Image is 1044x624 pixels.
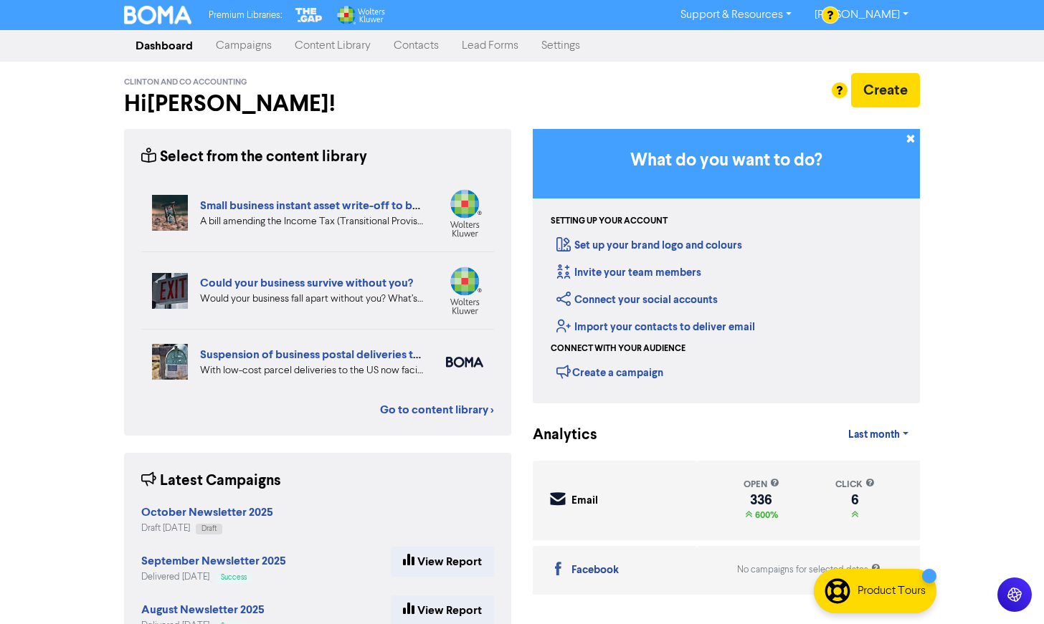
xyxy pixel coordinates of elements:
[554,150,898,171] h3: What do you want to do?
[200,363,424,378] div: With low-cost parcel deliveries to the US now facing tariffs, many international postal services ...
[556,293,718,307] a: Connect your social accounts
[571,562,619,579] div: Facebook
[851,73,920,107] button: Create
[744,478,779,491] div: open
[551,342,685,355] div: Connect with your audience
[835,494,875,506] div: 6
[556,361,663,383] div: Create a campaign
[141,603,265,617] strong: August Newsletter 2025
[293,6,325,24] img: The Gap
[391,547,494,577] a: View Report
[556,320,755,334] a: Import your contacts to deliver email
[744,494,779,506] div: 336
[382,32,450,60] a: Contacts
[972,555,1044,624] iframe: Chat Widget
[571,493,598,509] div: Email
[336,6,384,24] img: Wolters Kluwer
[124,6,191,24] img: BOMA Logo
[803,4,920,27] a: [PERSON_NAME]
[752,509,778,521] span: 600%
[530,32,592,60] a: Settings
[124,77,247,87] span: Clinton and Co Accounting
[446,357,483,368] img: boma
[204,32,283,60] a: Campaigns
[141,605,265,616] a: August Newsletter 2025
[141,505,273,519] strong: October Newsletter 2025
[450,32,530,60] a: Lead Forms
[533,129,920,403] div: Getting Started in BOMA
[200,198,534,213] a: Small business instant asset write-off to be extended for 2025–26
[124,32,204,60] a: Dashboard
[556,239,742,252] a: Set up your brand logo and colours
[837,421,920,449] a: Last month
[200,214,424,229] div: A bill amending the Income Tax (Transitional Provisions) Act 1997 to extend the $20,000 instant a...
[141,556,286,567] a: September Newsletter 2025
[209,11,282,20] span: Premium Libraries:
[446,267,483,315] img: wolterskluwer
[201,525,217,532] span: Draft
[141,554,286,568] strong: September Newsletter 2025
[556,266,701,279] a: Invite your team members
[141,522,273,535] div: Draft [DATE]
[848,428,900,441] span: Last month
[221,574,247,581] span: Success
[200,276,413,290] a: Could your business survive without you?
[141,507,273,519] a: October Newsletter 2025
[124,90,511,117] h2: Hi [PERSON_NAME] !
[835,478,875,491] div: click
[283,32,382,60] a: Content Library
[446,189,483,237] img: wolters_kluwer
[141,470,281,492] div: Latest Campaigns
[200,347,705,362] a: Suspension of business postal deliveries to the [GEOGRAPHIC_DATA]: what options do you have?
[669,4,803,27] a: Support & Resources
[141,146,367,168] div: Select from the content library
[533,424,579,446] div: Analytics
[200,292,424,307] div: Would your business fall apart without you? What’s your Plan B in case of accident, illness, or j...
[141,570,286,584] div: Delivered [DATE]
[380,401,494,418] a: Go to content library >
[737,563,881,577] div: No campaigns for selected dates
[551,215,668,228] div: Setting up your account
